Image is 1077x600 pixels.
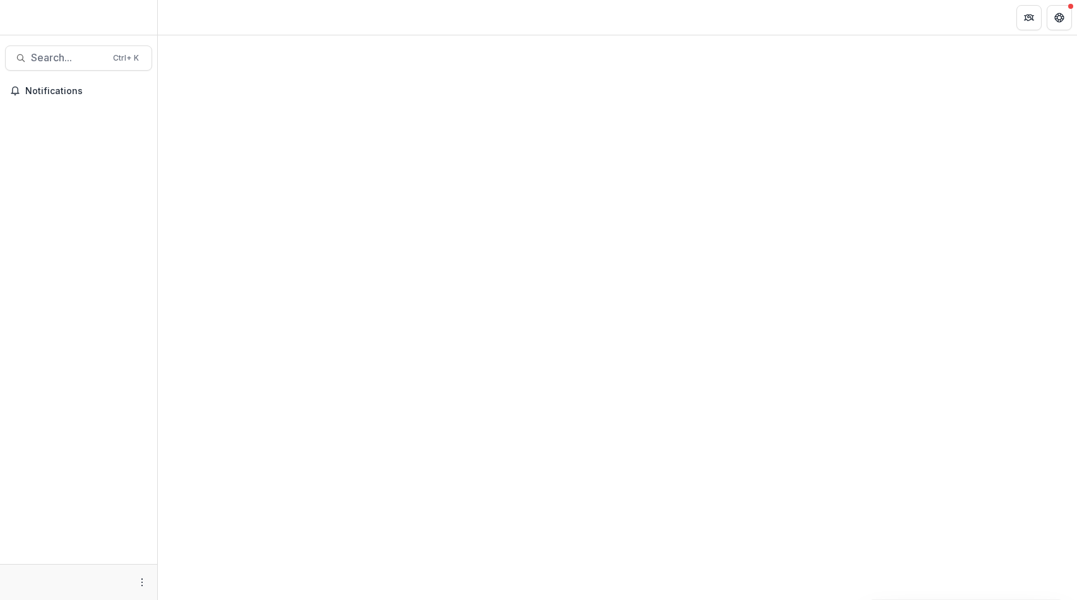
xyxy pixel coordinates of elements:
span: Notifications [25,86,147,97]
button: Search... [5,45,152,71]
span: Search... [31,52,105,64]
div: Ctrl + K [110,51,141,65]
button: Get Help [1047,5,1072,30]
button: Partners [1016,5,1042,30]
button: More [134,575,150,590]
button: Notifications [5,81,152,101]
nav: breadcrumb [163,8,217,27]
